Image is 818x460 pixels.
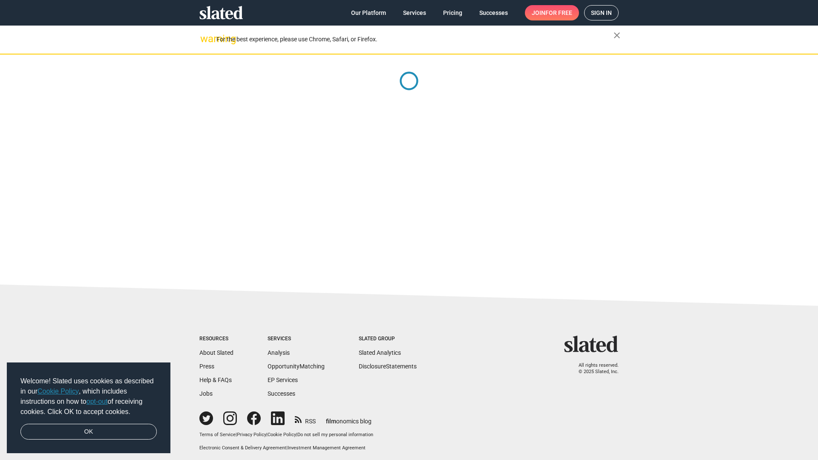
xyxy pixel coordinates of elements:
[268,390,295,397] a: Successes
[268,377,298,383] a: EP Services
[199,377,232,383] a: Help & FAQs
[525,5,579,20] a: Joinfor free
[570,362,619,375] p: All rights reserved. © 2025 Slated, Inc.
[268,336,325,342] div: Services
[545,5,572,20] span: for free
[591,6,612,20] span: Sign in
[268,432,296,437] a: Cookie Policy
[199,445,286,451] a: Electronic Consent & Delivery Agreement
[266,432,268,437] span: |
[86,398,108,405] a: opt-out
[199,390,213,397] a: Jobs
[532,5,572,20] span: Join
[268,363,325,370] a: OpportunityMatching
[199,336,233,342] div: Resources
[359,363,417,370] a: DisclosureStatements
[199,432,236,437] a: Terms of Service
[326,411,372,425] a: filmonomics blog
[268,349,290,356] a: Analysis
[296,432,297,437] span: |
[479,5,508,20] span: Successes
[37,388,79,395] a: Cookie Policy
[612,30,622,40] mat-icon: close
[326,418,336,425] span: film
[351,5,386,20] span: Our Platform
[20,376,157,417] span: Welcome! Slated uses cookies as described in our , which includes instructions on how to of recei...
[472,5,515,20] a: Successes
[403,5,426,20] span: Services
[7,362,170,454] div: cookieconsent
[200,34,210,44] mat-icon: warning
[443,5,462,20] span: Pricing
[584,5,619,20] a: Sign in
[436,5,469,20] a: Pricing
[344,5,393,20] a: Our Platform
[297,432,373,438] button: Do not sell my personal information
[199,349,233,356] a: About Slated
[286,445,288,451] span: |
[359,336,417,342] div: Slated Group
[20,424,157,440] a: dismiss cookie message
[216,34,613,45] div: For the best experience, please use Chrome, Safari, or Firefox.
[237,432,266,437] a: Privacy Policy
[199,363,214,370] a: Press
[359,349,401,356] a: Slated Analytics
[295,412,316,425] a: RSS
[396,5,433,20] a: Services
[288,445,366,451] a: Investment Management Agreement
[236,432,237,437] span: |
